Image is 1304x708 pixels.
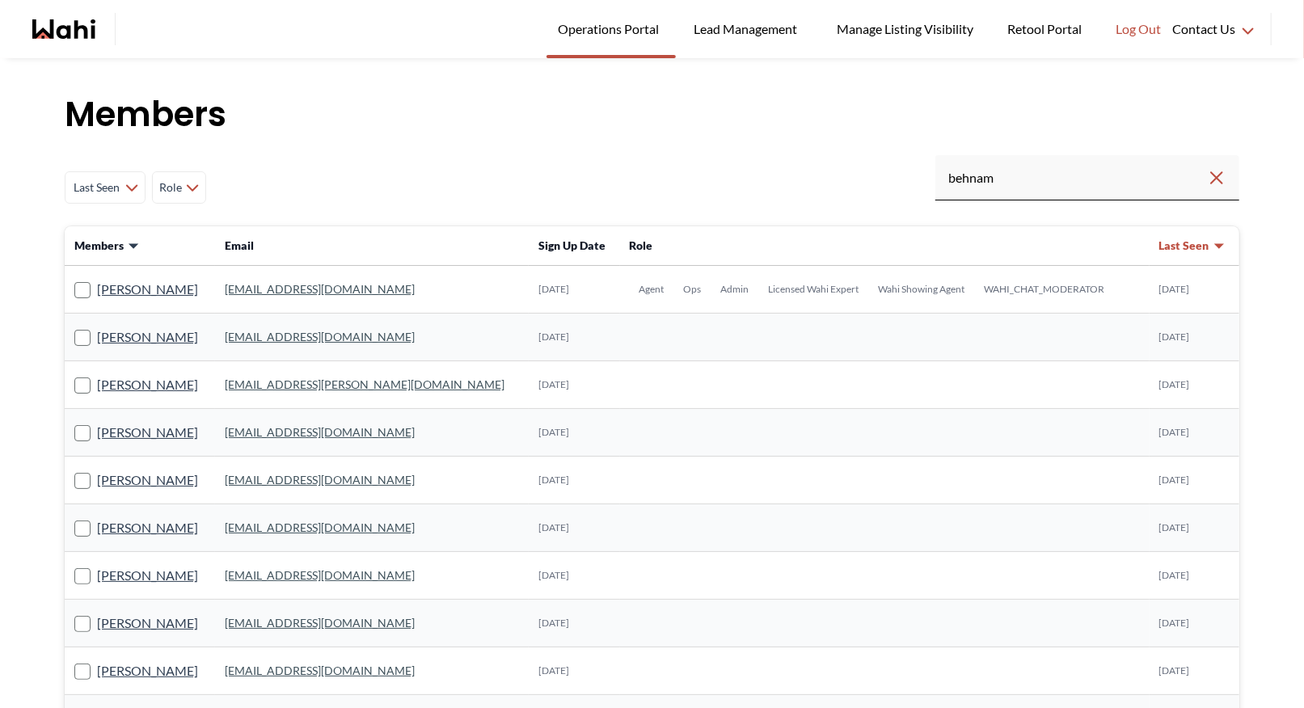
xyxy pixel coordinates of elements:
a: [PERSON_NAME] [97,517,198,538]
a: [PERSON_NAME] [97,660,198,681]
td: [DATE] [529,361,619,409]
span: Role [630,238,653,252]
a: [PERSON_NAME] [97,327,198,348]
td: [DATE] [1150,504,1239,552]
td: [DATE] [529,314,619,361]
td: [DATE] [1150,409,1239,457]
td: [DATE] [1150,600,1239,647]
td: [DATE] [529,600,619,647]
span: Sign Up Date [538,238,606,252]
span: Last Seen [1159,238,1209,254]
td: [DATE] [529,647,619,695]
span: Manage Listing Visibility [832,19,978,40]
a: [EMAIL_ADDRESS][DOMAIN_NAME] [225,520,415,534]
input: Search input [948,163,1207,192]
a: [EMAIL_ADDRESS][DOMAIN_NAME] [225,330,415,343]
button: Last Seen [1159,238,1226,254]
td: [DATE] [1150,361,1239,409]
span: Lead Management [694,19,803,40]
span: Agent [639,283,665,296]
span: Admin [721,283,749,296]
a: [EMAIL_ADDRESS][DOMAIN_NAME] [225,282,415,296]
span: Wahi Showing Agent [879,283,965,296]
a: [PERSON_NAME] [97,279,198,300]
a: [EMAIL_ADDRESS][DOMAIN_NAME] [225,473,415,487]
button: Clear search [1207,163,1226,192]
a: Wahi homepage [32,19,95,39]
button: Members [74,238,140,254]
span: Ops [684,283,702,296]
span: Email [225,238,254,252]
a: [PERSON_NAME] [97,422,198,443]
td: [DATE] [529,457,619,504]
span: Operations Portal [558,19,665,40]
a: [PERSON_NAME] [97,565,198,586]
a: [EMAIL_ADDRESS][DOMAIN_NAME] [225,425,415,439]
a: [PERSON_NAME] [97,470,198,491]
span: Members [74,238,124,254]
td: [DATE] [529,409,619,457]
td: [DATE] [1150,266,1239,314]
td: [DATE] [1150,314,1239,361]
span: WAHI_CHAT_MODERATOR [985,283,1105,296]
td: [DATE] [529,504,619,552]
a: [PERSON_NAME] [97,613,198,634]
span: Log Out [1116,19,1161,40]
td: [DATE] [1150,647,1239,695]
span: Licensed Wahi Expert [769,283,859,296]
span: Last Seen [72,173,122,202]
td: [DATE] [1150,552,1239,600]
a: [EMAIL_ADDRESS][PERSON_NAME][DOMAIN_NAME] [225,377,504,391]
span: Role [159,173,183,202]
td: [DATE] [529,266,619,314]
a: [EMAIL_ADDRESS][DOMAIN_NAME] [225,664,415,677]
td: [DATE] [529,552,619,600]
h1: Members [65,91,1239,139]
span: Retool Portal [1007,19,1087,40]
td: [DATE] [1150,457,1239,504]
a: [PERSON_NAME] [97,374,198,395]
a: [EMAIL_ADDRESS][DOMAIN_NAME] [225,616,415,630]
a: [EMAIL_ADDRESS][DOMAIN_NAME] [225,568,415,582]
